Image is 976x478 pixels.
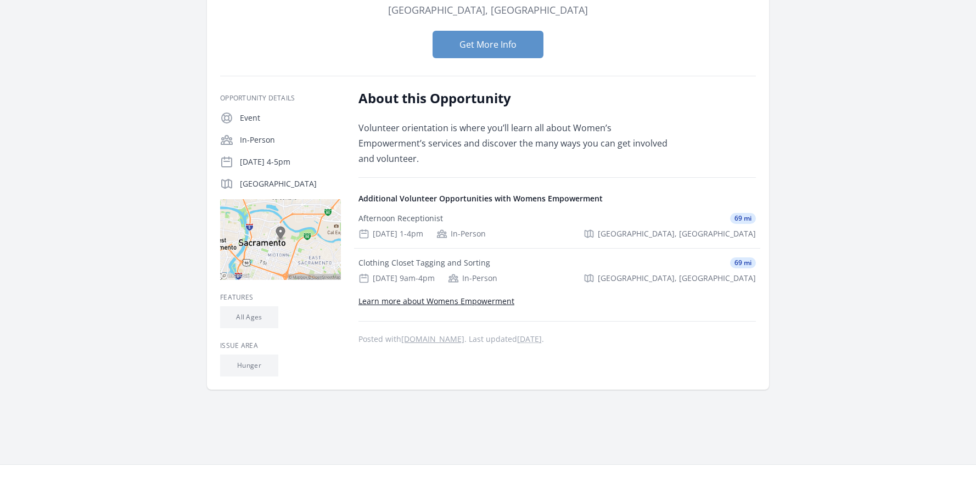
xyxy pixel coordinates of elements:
[358,213,443,224] div: Afternoon Receptionist
[358,120,680,166] p: Volunteer orientation is where you’ll learn all about Women’s Empowerment’s services and discover...
[354,249,760,293] a: Clothing Closet Tagging and Sorting 69 mi [DATE] 9am-4pm In-Person [GEOGRAPHIC_DATA], [GEOGRAPHIC...
[358,228,423,239] div: [DATE] 1-4pm
[220,306,278,328] li: All Ages
[730,213,756,224] span: 69 mi
[240,156,341,167] p: [DATE] 4-5pm
[240,113,341,123] p: Event
[358,89,680,107] h2: About this Opportunity
[240,178,341,189] p: [GEOGRAPHIC_DATA]
[436,228,486,239] div: In-Person
[401,334,464,344] a: [DOMAIN_NAME]
[388,2,588,18] dd: [GEOGRAPHIC_DATA], [GEOGRAPHIC_DATA]
[358,257,490,268] div: Clothing Closet Tagging and Sorting
[358,273,435,284] div: [DATE] 9am-4pm
[517,334,542,344] abbr: Tue, Jul 22, 2025 10:47 PM
[354,204,760,248] a: Afternoon Receptionist 69 mi [DATE] 1-4pm In-Person [GEOGRAPHIC_DATA], [GEOGRAPHIC_DATA]
[358,193,756,204] h4: Additional Volunteer Opportunities with Womens Empowerment
[220,199,341,280] img: Map
[220,94,341,103] h3: Opportunity Details
[358,296,514,306] a: Learn more about Womens Empowerment
[730,257,756,268] span: 69 mi
[220,355,278,376] li: Hunger
[598,228,756,239] span: [GEOGRAPHIC_DATA], [GEOGRAPHIC_DATA]
[220,293,341,302] h3: Features
[433,31,543,58] button: Get More Info
[358,335,756,344] p: Posted with . Last updated .
[240,134,341,145] p: In-Person
[598,273,756,284] span: [GEOGRAPHIC_DATA], [GEOGRAPHIC_DATA]
[448,273,497,284] div: In-Person
[220,341,341,350] h3: Issue area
